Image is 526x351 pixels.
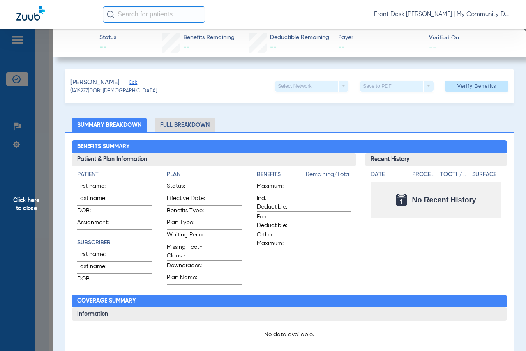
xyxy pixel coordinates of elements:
[183,44,190,50] span: --
[70,78,120,88] span: [PERSON_NAME]
[457,83,496,89] span: Verify Benefits
[99,33,116,42] span: Status
[257,170,306,182] app-breakdown-title: Benefits
[257,182,297,193] span: Maximum:
[155,118,215,132] li: Full Breakdown
[167,273,207,284] span: Plan Name:
[77,239,152,247] h4: Subscriber
[472,170,501,182] app-breakdown-title: Surface
[257,231,297,248] span: Ortho Maximum:
[77,330,501,339] p: No data available.
[440,170,469,182] app-breakdown-title: Tooth/Quad
[72,153,356,166] h3: Patient & Plan Information
[270,33,329,42] span: Deductible Remaining
[183,33,235,42] span: Benefits Remaining
[70,88,157,95] span: (1416227) DOB: [DEMOGRAPHIC_DATA]
[338,42,422,53] span: --
[365,153,507,166] h3: Recent History
[167,182,207,193] span: Status:
[72,118,147,132] li: Summary Breakdown
[371,170,405,179] h4: Date
[167,170,242,179] h4: Plan
[306,170,351,182] span: Remaining/Total
[445,81,508,92] button: Verify Benefits
[77,182,118,193] span: First name:
[371,170,405,182] app-breakdown-title: Date
[440,170,469,179] h4: Tooth/Quad
[167,218,207,229] span: Plan Type:
[167,262,207,273] span: Downgrades:
[412,196,476,204] span: No Recent History
[103,6,205,23] input: Search for patients
[99,42,116,53] span: --
[338,33,422,42] span: Payer
[77,218,118,229] span: Assignment:
[167,194,207,205] span: Effective Date:
[129,80,137,87] span: Edit
[429,34,512,42] span: Verified On
[167,243,207,260] span: Missing Tooth Clause:
[77,262,118,273] span: Last name:
[257,194,297,211] span: Ind. Deductible:
[412,170,437,179] h4: Procedure
[16,6,45,21] img: Zuub Logo
[472,170,501,179] h4: Surface
[167,231,207,242] span: Waiting Period:
[270,44,277,50] span: --
[77,170,152,179] h4: Patient
[72,140,507,154] h2: Benefits Summary
[72,295,507,308] h2: Coverage Summary
[77,194,118,205] span: Last name:
[257,170,306,179] h4: Benefits
[167,206,207,218] span: Benefits Type:
[257,213,297,230] span: Fam. Deductible:
[77,275,118,286] span: DOB:
[77,206,118,218] span: DOB:
[412,170,437,182] app-breakdown-title: Procedure
[429,43,436,52] span: --
[485,312,526,351] iframe: Chat Widget
[77,250,118,261] span: First name:
[72,307,507,321] h3: Information
[374,10,510,18] span: Front Desk [PERSON_NAME] | My Community Dental Centers
[396,194,407,206] img: Calendar
[107,11,114,18] img: Search Icon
